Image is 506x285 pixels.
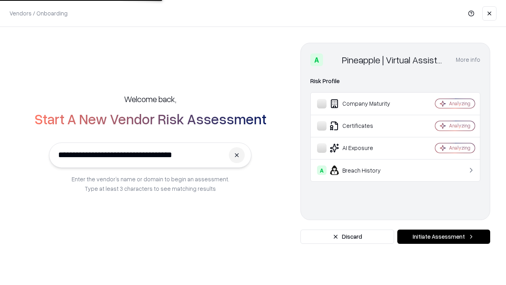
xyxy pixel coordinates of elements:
[310,53,323,66] div: A
[317,99,412,108] div: Company Maturity
[317,165,412,175] div: Breach History
[397,230,490,244] button: Initiate Assessment
[72,174,229,193] p: Enter the vendor’s name or domain to begin an assessment. Type at least 3 characters to see match...
[310,76,480,86] div: Risk Profile
[449,122,470,129] div: Analyzing
[317,165,327,175] div: A
[124,93,176,104] h5: Welcome back,
[300,230,394,244] button: Discard
[342,53,446,66] div: Pineapple | Virtual Assistant Agency
[317,121,412,131] div: Certificates
[9,9,68,17] p: Vendors / Onboarding
[449,100,470,107] div: Analyzing
[326,53,339,66] img: Pineapple | Virtual Assistant Agency
[456,53,480,67] button: More info
[317,143,412,153] div: AI Exposure
[449,144,470,151] div: Analyzing
[34,111,266,127] h2: Start A New Vendor Risk Assessment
